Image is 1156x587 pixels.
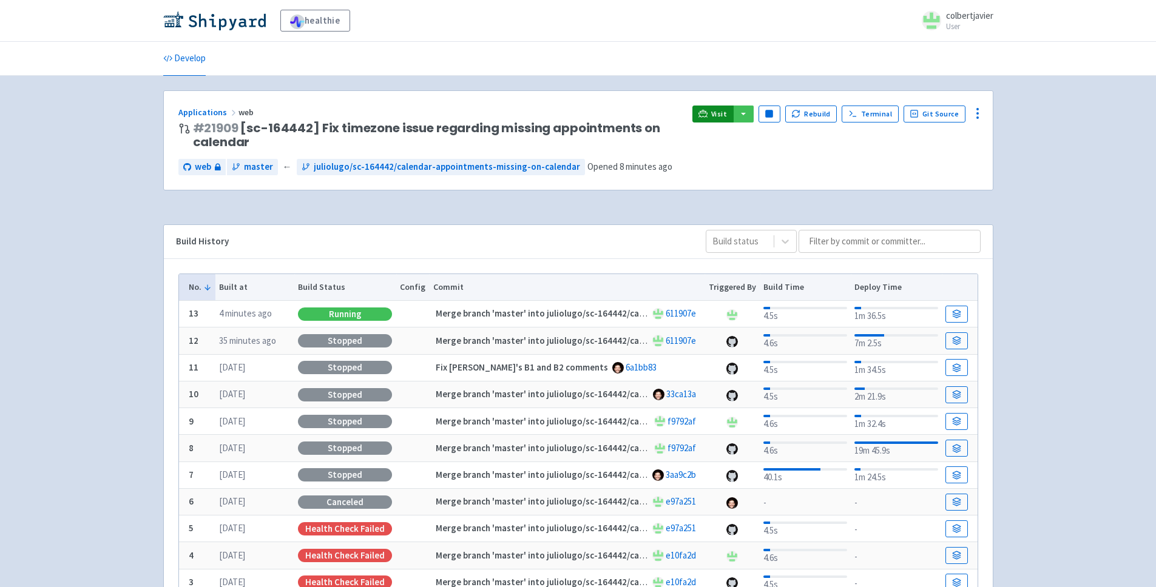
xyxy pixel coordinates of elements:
div: - [763,494,847,510]
b: 9 [189,415,194,427]
time: 4 minutes ago [219,307,272,319]
div: - [854,494,938,510]
a: colbertjavier User [914,11,993,30]
div: 4.5s [763,519,847,538]
strong: Merge branch 'master' into juliolugo/sc-164442/calendar-appointments-missing-on-calendar [436,335,813,346]
strong: Merge branch 'master' into juliolugo/sc-164442/calendar-appointments-missing-on-calendar [436,549,813,561]
div: 19m 45.9s [854,439,938,458]
div: Stopped [298,388,392,401]
div: Stopped [298,334,392,347]
span: web [238,107,255,118]
a: Terminal [842,106,898,122]
strong: Merge branch 'master' into juliolugo/sc-164442/calendar-appointments-missing-on-calendar [436,388,813,400]
a: e10fa2d [666,549,696,561]
a: web [178,159,226,175]
div: Stopped [298,468,392,481]
span: ← [283,160,292,174]
a: #21909 [193,119,238,136]
b: 12 [189,335,198,346]
a: Build Details [945,359,967,376]
b: 11 [189,361,198,373]
a: Build Details [945,440,967,457]
th: Commit [429,274,705,301]
th: Config [396,274,430,301]
a: f9792af [668,442,696,454]
div: Health check failed [298,522,392,535]
span: colbertjavier [946,10,993,21]
a: Build Details [945,547,967,564]
div: 1m 36.5s [854,304,938,323]
span: juliolugo/sc-164442/calendar-appointments-missing-on-calendar [314,160,580,174]
time: [DATE] [219,388,245,400]
th: Build Time [760,274,851,301]
b: 13 [189,307,198,319]
span: [sc-164442] Fix timezone issue regarding missing appointments on calendar [193,121,683,149]
a: 611907e [666,307,696,319]
b: 4 [189,549,194,561]
time: [DATE] [219,361,245,373]
a: Build Details [945,520,967,537]
time: [DATE] [219,442,245,454]
div: Running [298,307,392,321]
strong: Merge branch 'master' into juliolugo/sc-164442/calendar-appointments-missing-on-calendar [436,469,813,480]
div: 4.6s [763,332,847,351]
time: [DATE] [219,415,245,427]
time: [DATE] [219,495,245,507]
a: 33ca13a [666,388,696,400]
a: Applications [178,107,238,118]
button: Rebuild [785,106,837,122]
th: Deploy Time [851,274,942,301]
a: Build Details [945,494,967,511]
div: Stopped [298,415,392,428]
div: 40.1s [763,466,847,485]
span: master [244,160,273,174]
div: Build History [176,235,686,249]
span: Visit [711,109,727,119]
a: Build Details [945,332,967,349]
a: Build Details [945,413,967,430]
a: Visit [692,106,734,122]
div: Stopped [298,441,392,455]
div: 7m 2.5s [854,332,938,351]
b: 6 [189,495,194,507]
th: Build Status [294,274,396,301]
small: User [946,22,993,30]
b: 10 [189,388,198,400]
strong: Merge branch 'master' into juliolugo/sc-164442/calendar-appointments-missing-on-calendar [436,442,813,454]
a: f9792af [668,415,696,427]
div: 4.6s [763,412,847,431]
span: Opened [587,161,672,172]
th: Triggered By [705,274,760,301]
button: No. [189,281,212,293]
div: 4.5s [763,358,847,377]
strong: Merge branch 'master' into juliolugo/sc-164442/calendar-appointments-missing-on-calendar [436,307,813,319]
a: juliolugo/sc-164442/calendar-appointments-missing-on-calendar [297,159,585,175]
div: Health check failed [298,549,392,562]
div: 1m 32.4s [854,412,938,431]
div: 1m 24.5s [854,466,938,485]
div: 4.6s [763,546,847,565]
div: 4.5s [763,304,847,323]
img: Shipyard logo [163,11,266,30]
div: 2m 21.9s [854,385,938,404]
div: 4.5s [763,385,847,404]
a: healthie [280,10,350,32]
th: Built at [215,274,294,301]
div: - [854,520,938,537]
strong: Fix [PERSON_NAME]'s B1 and B2 comments [436,361,608,373]
div: Stopped [298,361,392,374]
a: 3aa9c2b [666,469,696,480]
div: - [854,548,938,564]
strong: Merge branch 'master' into juliolugo/sc-164442/calendar-appointments-missing-on-calendar [436,522,813,534]
b: 5 [189,522,194,534]
time: [DATE] [219,549,245,561]
span: web [195,160,211,174]
button: Pause [759,106,780,122]
a: 611907e [666,335,696,346]
b: 8 [189,442,194,454]
a: e97a251 [666,522,696,534]
time: [DATE] [219,522,245,534]
time: 8 minutes ago [620,161,672,172]
a: Build Details [945,466,967,483]
a: master [227,159,278,175]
